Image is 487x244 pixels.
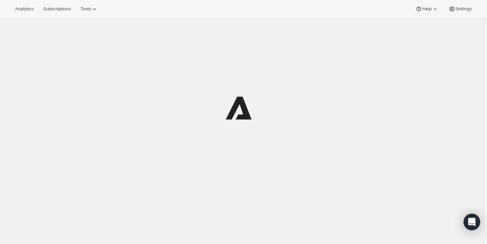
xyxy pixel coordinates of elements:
button: Tools [76,4,102,14]
button: Help [411,4,443,14]
div: Open Intercom Messenger [464,214,480,230]
button: Subscriptions [39,4,75,14]
span: Help [422,6,432,12]
span: Subscriptions [43,6,71,12]
button: Settings [444,4,476,14]
span: Tools [80,6,91,12]
button: Analytics [11,4,38,14]
span: Settings [455,6,472,12]
span: Analytics [15,6,33,12]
